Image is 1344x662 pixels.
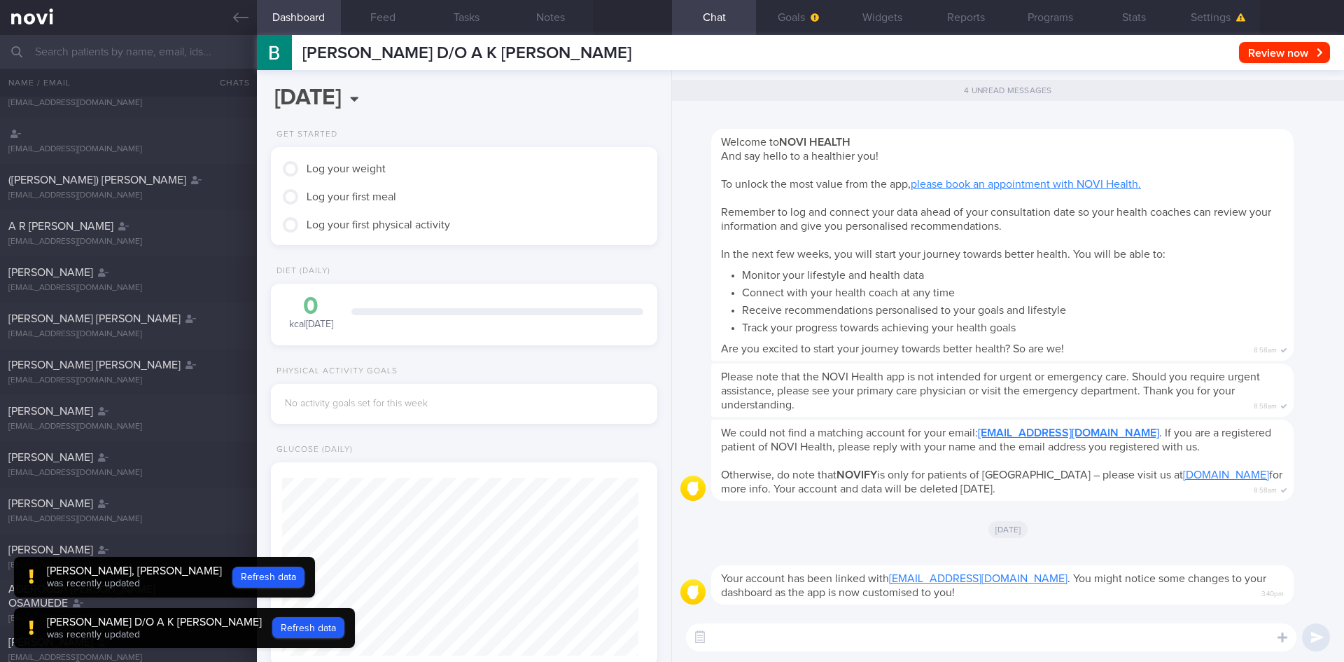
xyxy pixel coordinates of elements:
[978,427,1159,439] a: [EMAIL_ADDRESS][DOMAIN_NAME]
[285,294,337,331] div: kcal [DATE]
[742,300,1284,317] li: Receive recommendations personalised to your goals and lifestyle
[8,544,93,556] span: [PERSON_NAME]
[47,579,140,588] span: was recently updated
[8,329,248,340] div: [EMAIL_ADDRESS][DOMAIN_NAME]
[1254,398,1277,411] span: 8:58am
[1261,586,1284,599] span: 3:40pm
[721,427,1271,453] span: We could not find a matching account for your email: . If you are a registered patient of NOVI He...
[8,283,248,294] div: [EMAIL_ADDRESS][DOMAIN_NAME]
[8,637,93,648] span: [PERSON_NAME]
[8,144,248,155] div: [EMAIL_ADDRESS][DOMAIN_NAME]
[742,265,1284,282] li: Monitor your lifestyle and health data
[271,366,398,377] div: Physical Activity Goals
[779,137,850,148] strong: NOVI HEALTH
[8,452,93,463] span: [PERSON_NAME]
[302,45,631,62] span: [PERSON_NAME] D/O A K [PERSON_NAME]
[1183,469,1269,481] a: [DOMAIN_NAME]
[272,617,344,638] button: Refresh data
[1254,482,1277,495] span: 8:58am
[271,445,353,455] div: Glucose (Daily)
[8,406,93,417] span: [PERSON_NAME]
[911,179,1141,190] a: please book an appointment with NOVI Health.
[8,560,248,571] div: [EMAIL_ADDRESS][DOMAIN_NAME]
[8,422,248,432] div: [EMAIL_ADDRESS][DOMAIN_NAME]
[742,317,1284,335] li: Track your progress towards achieving your health goals
[271,266,330,277] div: Diet (Daily)
[721,151,878,162] span: And say hello to a healthier you!
[8,514,248,525] div: [EMAIL_ADDRESS][DOMAIN_NAME]
[47,564,222,578] div: [PERSON_NAME], [PERSON_NAME]
[721,343,1064,354] span: Are you excited to start your journey towards better health? So are we!
[8,191,248,201] div: [EMAIL_ADDRESS][DOMAIN_NAME]
[889,573,1067,584] a: [EMAIL_ADDRESS][DOMAIN_NAME]
[285,398,643,411] div: No activity goals set for this week
[1254,342,1277,355] span: 8:58am
[47,615,262,629] div: [PERSON_NAME] D/O A K [PERSON_NAME]
[721,137,850,148] span: Welcome to
[232,567,304,588] button: Refresh data
[8,174,186,186] span: ([PERSON_NAME]) [PERSON_NAME]
[8,468,248,478] div: [EMAIL_ADDRESS][DOMAIN_NAME]
[8,98,248,109] div: [EMAIL_ADDRESS][DOMAIN_NAME]
[8,237,248,247] div: [EMAIL_ADDRESS][DOMAIN_NAME]
[8,614,248,624] div: [EMAIL_ADDRESS][DOMAIN_NAME]
[47,630,140,640] span: was recently updated
[1239,42,1330,63] button: Review now
[271,130,337,140] div: Get Started
[8,584,155,609] span: ADEROGBA [PERSON_NAME] OSAMUEDE
[836,469,877,481] strong: NOVIFY
[8,313,181,324] span: [PERSON_NAME] [PERSON_NAME]
[721,573,1266,598] span: Your account has been linked with . You might notice some changes to your dashboard as the app is...
[201,69,257,97] button: Chats
[721,371,1260,411] span: Please note that the NOVI Health app is not intended for urgent or emergency care. Should you req...
[8,267,93,278] span: [PERSON_NAME]
[721,207,1271,232] span: Remember to log and connect your data ahead of your consultation date so your health coaches can ...
[8,359,181,371] span: [PERSON_NAME] [PERSON_NAME]
[721,469,1282,495] span: Otherwise, do note that is only for patients of [GEOGRAPHIC_DATA] – please visit us at for more i...
[8,221,113,232] span: A R [PERSON_NAME]
[8,375,248,386] div: [EMAIL_ADDRESS][DOMAIN_NAME]
[285,294,337,319] div: 0
[988,521,1028,538] span: [DATE]
[721,179,1141,190] span: To unlock the most value from the app,
[721,249,1165,260] span: In the next few weeks, you will start your journey towards better health. You will be able to:
[742,282,1284,300] li: Connect with your health coach at any time
[8,498,93,509] span: [PERSON_NAME]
